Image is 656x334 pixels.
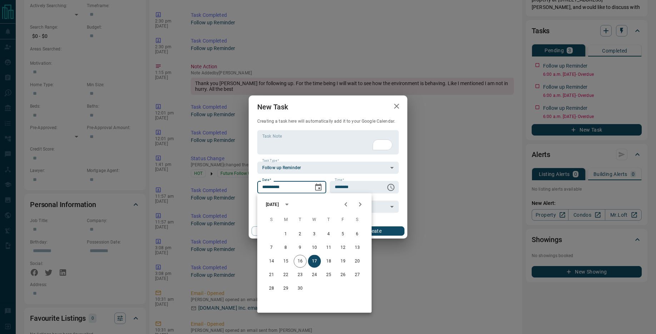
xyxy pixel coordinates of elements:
[279,282,292,295] button: 29
[322,228,335,241] button: 4
[337,241,349,254] button: 12
[294,213,307,227] span: Tuesday
[322,255,335,268] button: 18
[308,241,321,254] button: 10
[337,213,349,227] span: Friday
[353,197,367,212] button: Next month
[343,226,404,236] button: Create
[311,180,325,195] button: Choose date, selected date is Sep 17, 2025
[294,241,307,254] button: 9
[322,241,335,254] button: 11
[322,269,335,281] button: 25
[252,226,313,236] button: Cancel
[279,213,292,227] span: Monday
[279,228,292,241] button: 1
[351,213,364,227] span: Saturday
[351,255,364,268] button: 20
[308,213,321,227] span: Wednesday
[249,95,297,118] h2: New Task
[337,228,349,241] button: 5
[351,241,364,254] button: 13
[308,255,321,268] button: 17
[308,269,321,281] button: 24
[262,158,279,163] label: Task Type
[279,269,292,281] button: 22
[384,180,398,195] button: Choose time, selected time is 6:00 AM
[294,269,307,281] button: 23
[294,255,307,268] button: 16
[281,198,293,211] button: calendar view is open, switch to year view
[351,228,364,241] button: 6
[257,162,399,174] div: Follow up Reminder
[351,269,364,281] button: 27
[265,241,278,254] button: 7
[262,133,394,152] textarea: To enrich screen reader interactions, please activate Accessibility in Grammarly extension settings
[265,255,278,268] button: 14
[294,228,307,241] button: 2
[265,269,278,281] button: 21
[257,118,399,124] p: Creating a task here will automatically add it to your Google Calendar.
[265,213,278,227] span: Sunday
[308,228,321,241] button: 3
[266,201,279,208] div: [DATE]
[322,213,335,227] span: Thursday
[335,178,344,182] label: Time
[339,197,353,212] button: Previous month
[262,178,271,182] label: Date
[279,255,292,268] button: 15
[279,241,292,254] button: 8
[337,269,349,281] button: 26
[337,255,349,268] button: 19
[265,282,278,295] button: 28
[294,282,307,295] button: 30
